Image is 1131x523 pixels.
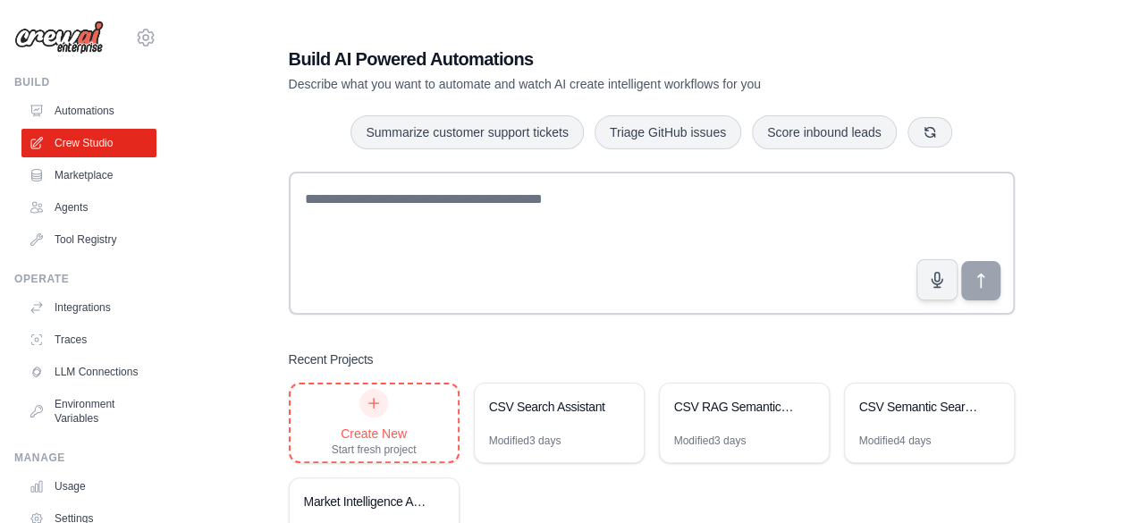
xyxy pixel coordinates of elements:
[332,425,417,443] div: Create New
[859,398,982,416] div: CSV Semantic Search & Analysis
[21,390,156,433] a: Environment Variables
[21,472,156,501] a: Usage
[752,115,897,149] button: Score inbound leads
[332,443,417,457] div: Start fresh project
[859,434,932,448] div: Modified 4 days
[21,325,156,354] a: Traces
[350,115,583,149] button: Summarize customer support tickets
[21,97,156,125] a: Automations
[21,193,156,222] a: Agents
[916,259,958,300] button: Click to speak your automation idea
[1042,437,1131,523] iframe: Chat Widget
[595,115,741,149] button: Triage GitHub issues
[489,434,561,448] div: Modified 3 days
[674,434,747,448] div: Modified 3 days
[289,350,374,368] h3: Recent Projects
[14,272,156,286] div: Operate
[21,129,156,157] a: Crew Studio
[674,398,797,416] div: CSV RAG Semantic Search System
[14,75,156,89] div: Build
[304,493,426,510] div: Market Intelligence Analyst for Startups
[21,225,156,254] a: Tool Registry
[21,161,156,190] a: Marketplace
[907,117,952,148] button: Get new suggestions
[21,358,156,386] a: LLM Connections
[14,21,104,55] img: Logo
[21,293,156,322] a: Integrations
[489,398,612,416] div: CSV Search Assistant
[14,451,156,465] div: Manage
[289,46,890,72] h1: Build AI Powered Automations
[289,75,890,93] p: Describe what you want to automate and watch AI create intelligent workflows for you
